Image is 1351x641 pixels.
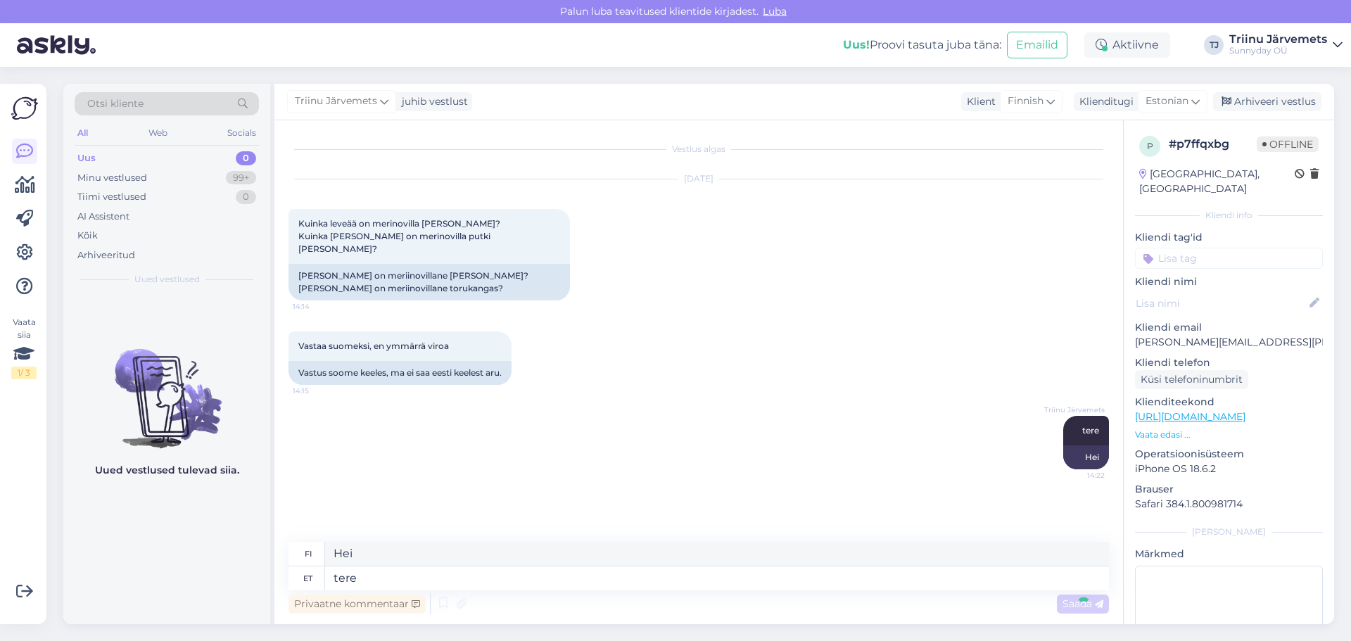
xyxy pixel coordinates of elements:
[1135,395,1323,410] p: Klienditeekond
[1044,405,1105,415] span: Triinu Järvemets
[1008,94,1044,109] span: Finnish
[63,324,270,450] img: No chats
[236,190,256,204] div: 0
[1082,425,1099,436] span: tere
[1135,370,1248,389] div: Küsi telefoninumbrit
[1169,136,1257,153] div: # p7ffqxbg
[1229,45,1327,56] div: Sunnyday OÜ
[1257,137,1319,152] span: Offline
[1063,445,1109,469] div: Hei
[1135,482,1323,497] p: Brauser
[11,367,37,379] div: 1 / 3
[77,171,147,185] div: Minu vestlused
[1135,429,1323,441] p: Vaata edasi ...
[1139,167,1295,196] div: [GEOGRAPHIC_DATA], [GEOGRAPHIC_DATA]
[295,94,377,109] span: Triinu Järvemets
[1229,34,1343,56] a: Triinu JärvemetsSunnyday OÜ
[1135,274,1323,289] p: Kliendi nimi
[1135,320,1323,335] p: Kliendi email
[226,171,256,185] div: 99+
[1135,462,1323,476] p: iPhone OS 18.6.2
[1074,94,1134,109] div: Klienditugi
[1084,32,1170,58] div: Aktiivne
[759,5,791,18] span: Luba
[1135,447,1323,462] p: Operatsioonisüsteem
[293,301,345,312] span: 14:14
[288,361,512,385] div: Vastus soome keeles, ma ei saa eesti keelest aru.
[1135,547,1323,561] p: Märkmed
[146,124,170,142] div: Web
[298,218,502,254] span: Kuinka leveää on merinovilla [PERSON_NAME]? Kuinka [PERSON_NAME] on merinovilla putki [PERSON_NAME]?
[1147,141,1153,151] span: p
[236,151,256,165] div: 0
[77,210,129,224] div: AI Assistent
[1135,335,1323,350] p: [PERSON_NAME][EMAIL_ADDRESS][PERSON_NAME][DOMAIN_NAME]
[11,95,38,122] img: Askly Logo
[77,151,96,165] div: Uus
[224,124,259,142] div: Socials
[77,190,146,204] div: Tiimi vestlused
[1135,248,1323,269] input: Lisa tag
[1136,296,1307,311] input: Lisa nimi
[1135,497,1323,512] p: Safari 384.1.800981714
[77,229,98,243] div: Kõik
[1135,355,1323,370] p: Kliendi telefon
[87,96,144,111] span: Otsi kliente
[288,264,570,300] div: [PERSON_NAME] on meriinovillane [PERSON_NAME]? [PERSON_NAME] on meriinovillane torukangas?
[288,143,1109,156] div: Vestlus algas
[1204,35,1224,55] div: TJ
[95,463,239,478] p: Uued vestlused tulevad siia.
[843,38,870,51] b: Uus!
[134,273,200,286] span: Uued vestlused
[1146,94,1188,109] span: Estonian
[1007,32,1067,58] button: Emailid
[11,316,37,379] div: Vaata siia
[1135,230,1323,245] p: Kliendi tag'id
[1213,92,1321,111] div: Arhiveeri vestlus
[293,386,345,396] span: 14:15
[1135,410,1245,423] a: [URL][DOMAIN_NAME]
[1135,526,1323,538] div: [PERSON_NAME]
[288,172,1109,185] div: [DATE]
[1229,34,1327,45] div: Triinu Järvemets
[298,341,449,351] span: Vastaa suomeksi, en ymmärrä viroa
[75,124,91,142] div: All
[961,94,996,109] div: Klient
[77,248,135,262] div: Arhiveeritud
[1052,470,1105,481] span: 14:22
[843,37,1001,53] div: Proovi tasuta juba täna:
[396,94,468,109] div: juhib vestlust
[1135,209,1323,222] div: Kliendi info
